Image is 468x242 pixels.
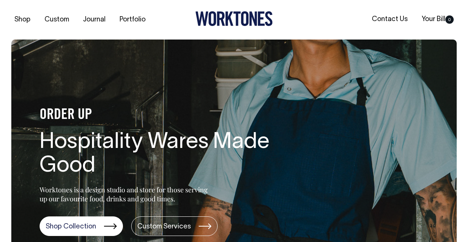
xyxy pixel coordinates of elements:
[11,14,34,26] a: Shop
[369,13,411,26] a: Contact Us
[445,15,454,24] span: 0
[80,14,109,26] a: Journal
[40,216,123,236] a: Shop Collection
[419,13,457,26] a: Your Bill0
[41,14,72,26] a: Custom
[40,107,281,123] h4: ORDER UP
[40,185,211,203] p: Worktones is a design studio and store for those serving up our favourite food, drinks and good t...
[40,131,281,179] h1: Hospitality Wares Made Good
[131,216,218,236] a: Custom Services
[117,14,149,26] a: Portfolio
